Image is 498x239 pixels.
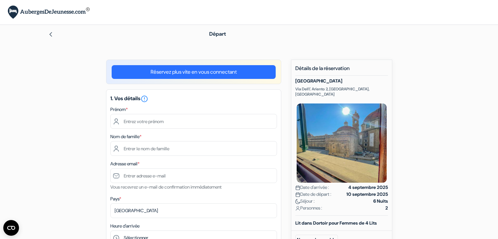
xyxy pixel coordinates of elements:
[295,65,388,76] h5: Détails de la réservation
[110,195,121,202] label: Pays
[140,95,148,103] i: error_outline
[8,6,90,19] img: AubergesDeJeunesse.com
[295,199,300,204] img: moon.svg
[110,168,277,183] input: Entrer adresse e-mail
[295,192,300,197] img: calendar.svg
[110,106,128,113] label: Prénom
[295,220,377,226] b: Lit dans Dortoir pour Femmes de 4 Lits
[295,206,300,211] img: user_icon.svg
[295,205,322,211] span: Personnes :
[110,114,277,129] input: Entrez votre prénom
[385,205,388,211] strong: 2
[3,220,19,236] button: Ouvrir le widget CMP
[209,30,226,37] span: Départ
[295,184,329,191] span: Date d'arrivée :
[140,95,148,102] a: error_outline
[346,191,388,198] strong: 10 septembre 2025
[295,78,388,84] h5: [GEOGRAPHIC_DATA]
[110,133,141,140] label: Nom de famille
[295,185,300,190] img: calendar.svg
[110,141,277,156] input: Entrer le nom de famille
[110,223,139,230] label: Heure d'arrivée
[295,191,331,198] span: Date de départ :
[295,86,388,97] p: Via Dell\' Ariento 2, [GEOGRAPHIC_DATA], [GEOGRAPHIC_DATA]
[110,95,277,103] h5: 1. Vos détails
[348,184,388,191] strong: 4 septembre 2025
[48,32,53,37] img: left_arrow.svg
[112,65,276,79] a: Réservez plus vite en vous connectant
[295,198,315,205] span: Séjour :
[110,184,222,190] small: Vous recevrez un e-mail de confirmation immédiatement
[110,160,139,167] label: Adresse email
[373,198,388,205] strong: 6 Nuits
